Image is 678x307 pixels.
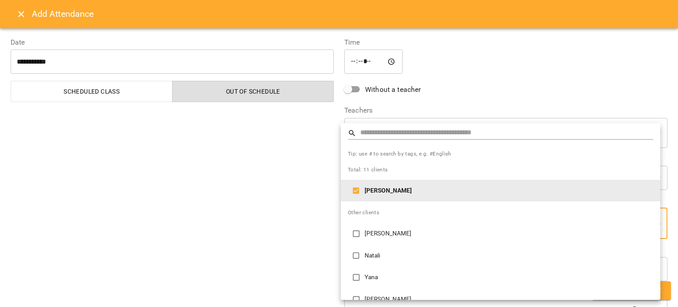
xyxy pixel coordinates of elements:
p: Natali [365,251,653,260]
span: Other clients [348,209,379,216]
p: [PERSON_NAME] [365,186,653,195]
p: [PERSON_NAME] [365,295,653,304]
p: Yana [365,273,653,282]
span: Tip: use # to search by tags, e.g. #English [348,150,653,159]
p: [PERSON_NAME] [365,229,653,238]
span: Total: 11 clients [348,167,388,173]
